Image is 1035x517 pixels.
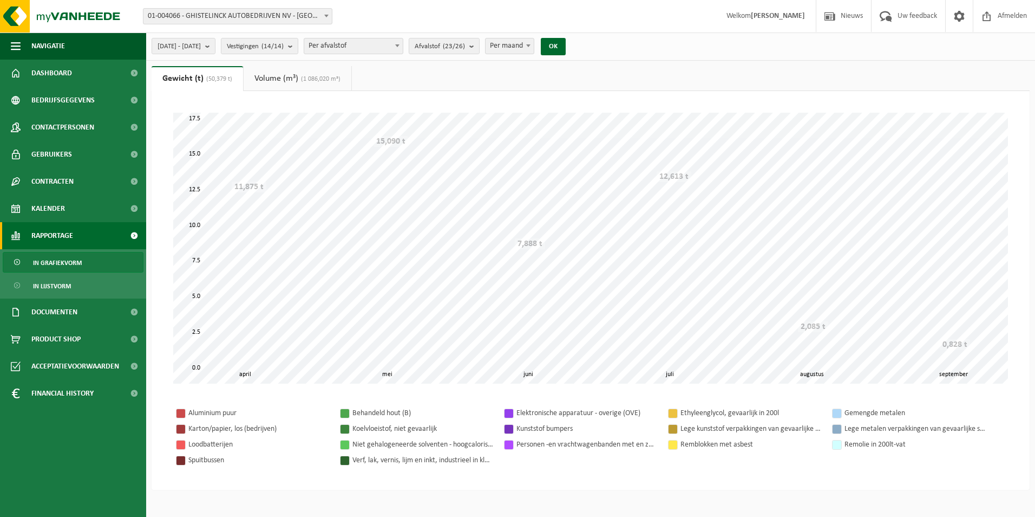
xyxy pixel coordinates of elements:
[352,406,493,420] div: Behandeld hout (B)
[516,422,657,436] div: Kunststof bumpers
[485,38,534,54] span: Per maand
[541,38,566,55] button: OK
[33,253,82,273] span: In grafiekvorm
[304,38,403,54] span: Per afvalstof
[298,76,340,82] span: (1 086,020 m³)
[516,438,657,451] div: Personen -en vrachtwagenbanden met en zonder velg
[657,171,691,182] div: 12,613 t
[152,38,215,54] button: [DATE] - [DATE]
[515,238,545,249] div: 7,888 t
[31,168,74,195] span: Contracten
[31,141,72,168] span: Gebruikers
[31,380,94,407] span: Financial History
[352,438,493,451] div: Niet gehalogeneerde solventen - hoogcalorisch in kleinverpakking
[352,454,493,467] div: Verf, lak, vernis, lijm en inkt, industrieel in kleinverpakking
[486,38,534,54] span: Per maand
[31,326,81,353] span: Product Shop
[409,38,480,54] button: Afvalstof(23/26)
[221,38,298,54] button: Vestigingen(14/14)
[188,438,329,451] div: Loodbatterijen
[844,406,985,420] div: Gemengde metalen
[31,195,65,222] span: Kalender
[940,339,970,350] div: 0,828 t
[844,422,985,436] div: Lege metalen verpakkingen van gevaarlijke stoffen
[3,252,143,273] a: In grafiekvorm
[143,9,332,24] span: 01-004066 - GHISTELINCK AUTOBEDRIJVEN NV - WAREGEM
[158,38,201,55] span: [DATE] - [DATE]
[31,299,77,326] span: Documenten
[680,406,821,420] div: Ethyleenglycol, gevaarlijk in 200l
[31,60,72,87] span: Dashboard
[188,422,329,436] div: Karton/papier, los (bedrijven)
[798,321,828,332] div: 2,085 t
[31,33,65,60] span: Navigatie
[844,438,985,451] div: Remolie in 200lt-vat
[33,276,71,296] span: In lijstvorm
[232,182,266,192] div: 11,875 t
[415,38,465,55] span: Afvalstof
[680,422,821,436] div: Lege kunststof verpakkingen van gevaarlijke stoffen
[516,406,657,420] div: Elektronische apparatuur - overige (OVE)
[188,454,329,467] div: Spuitbussen
[31,114,94,141] span: Contactpersonen
[244,66,351,91] a: Volume (m³)
[31,87,95,114] span: Bedrijfsgegevens
[188,406,329,420] div: Aluminium puur
[443,43,465,50] count: (23/26)
[751,12,805,20] strong: [PERSON_NAME]
[352,422,493,436] div: Koelvloeistof, niet gevaarlijk
[152,66,243,91] a: Gewicht (t)
[31,353,119,380] span: Acceptatievoorwaarden
[31,222,73,249] span: Rapportage
[261,43,284,50] count: (14/14)
[227,38,284,55] span: Vestigingen
[374,136,408,147] div: 15,090 t
[3,275,143,296] a: In lijstvorm
[680,438,821,451] div: Remblokken met asbest
[143,8,332,24] span: 01-004066 - GHISTELINCK AUTOBEDRIJVEN NV - WAREGEM
[204,76,232,82] span: (50,379 t)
